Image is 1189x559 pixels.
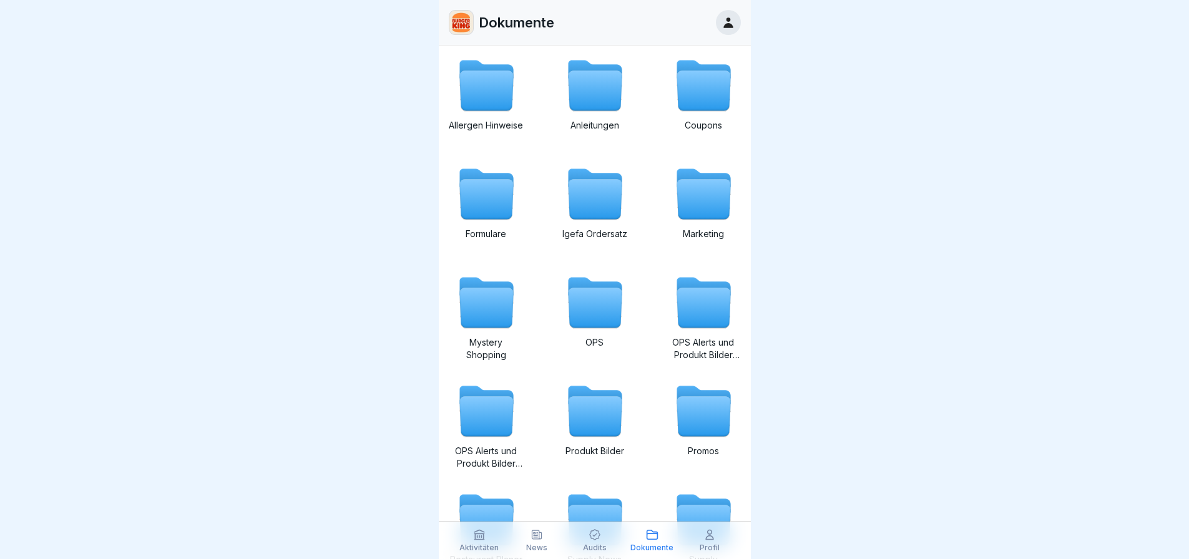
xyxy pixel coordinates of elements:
[666,56,741,144] a: Coupons
[449,273,524,361] a: Mystery Shopping
[449,381,524,470] a: OPS Alerts und Produkt Bilder Standard
[449,336,524,361] p: Mystery Shopping
[449,119,524,132] p: Allergen Hinweise
[700,543,720,552] p: Profil
[449,445,524,470] p: OPS Alerts und Produkt Bilder Standard
[666,445,741,457] p: Promos
[557,56,632,144] a: Anleitungen
[526,543,547,552] p: News
[666,273,741,361] a: OPS Alerts und Produkt Bilder Promo
[557,228,632,240] p: Igefa Ordersatz
[449,164,524,253] a: Formulare
[666,228,741,240] p: Marketing
[557,336,632,349] p: OPS
[583,543,607,552] p: Audits
[449,56,524,144] a: Allergen Hinweise
[666,119,741,132] p: Coupons
[557,381,632,470] a: Produkt Bilder
[449,228,524,240] p: Formulare
[557,119,632,132] p: Anleitungen
[666,164,741,253] a: Marketing
[449,11,473,34] img: w2f18lwxr3adf3talrpwf6id.png
[557,273,632,361] a: OPS
[630,543,673,552] p: Dokumente
[459,543,499,552] p: Aktivitäten
[666,336,741,361] p: OPS Alerts und Produkt Bilder Promo
[666,381,741,470] a: Promos
[479,14,554,31] p: Dokumente
[557,164,632,253] a: Igefa Ordersatz
[557,445,632,457] p: Produkt Bilder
